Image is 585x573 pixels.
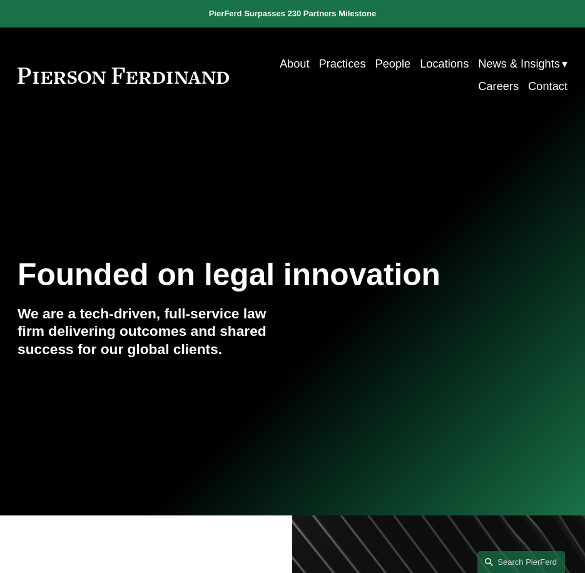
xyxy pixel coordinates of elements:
a: Contact [528,76,567,98]
a: About [280,53,310,75]
a: Careers [478,76,519,98]
h1: Founded on legal innovation [18,257,476,293]
span: News & Insights [478,54,560,74]
a: People [375,53,410,75]
h4: We are a tech-driven, full-service law firm delivering outcomes and shared success for our global... [18,305,292,359]
a: Search this site [477,551,565,573]
a: folder dropdown [478,53,567,75]
a: Practices [319,53,366,75]
a: Locations [420,53,469,75]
